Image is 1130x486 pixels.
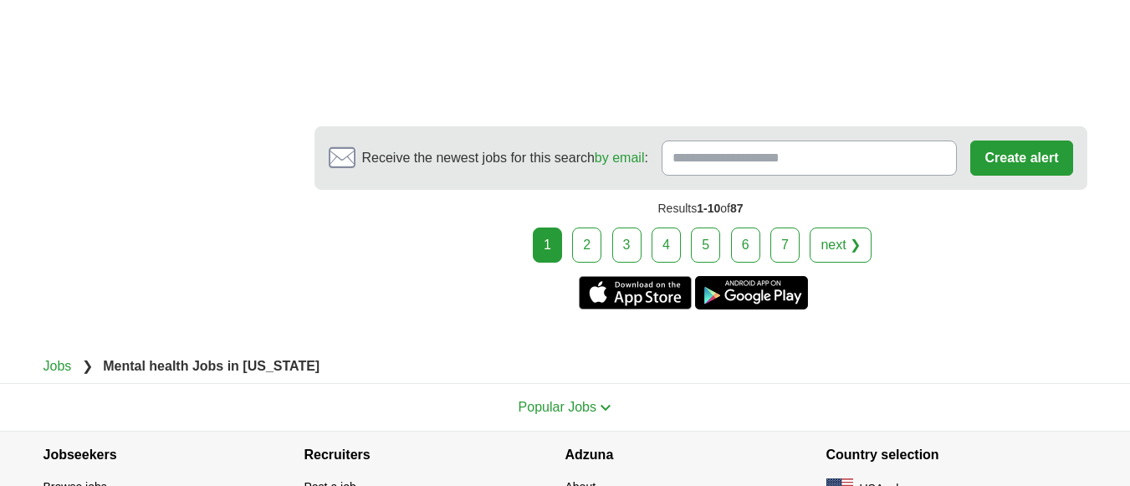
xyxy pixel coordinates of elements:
[103,359,320,373] strong: Mental health Jobs in [US_STATE]
[362,148,648,168] span: Receive the newest jobs for this search :
[612,228,642,263] a: 3
[579,276,692,310] a: Get the iPhone app
[730,202,744,215] span: 87
[82,359,93,373] span: ❯
[970,141,1072,176] button: Create alert
[826,432,1087,478] h4: Country selection
[731,228,760,263] a: 6
[695,276,808,310] a: Get the Android app
[595,151,645,165] a: by email
[810,228,872,263] a: next ❯
[770,228,800,263] a: 7
[652,228,681,263] a: 4
[43,359,72,373] a: Jobs
[600,404,611,412] img: toggle icon
[691,228,720,263] a: 5
[697,202,720,215] span: 1-10
[572,228,601,263] a: 2
[314,190,1087,228] div: Results of
[533,228,562,263] div: 1
[519,400,596,414] span: Popular Jobs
